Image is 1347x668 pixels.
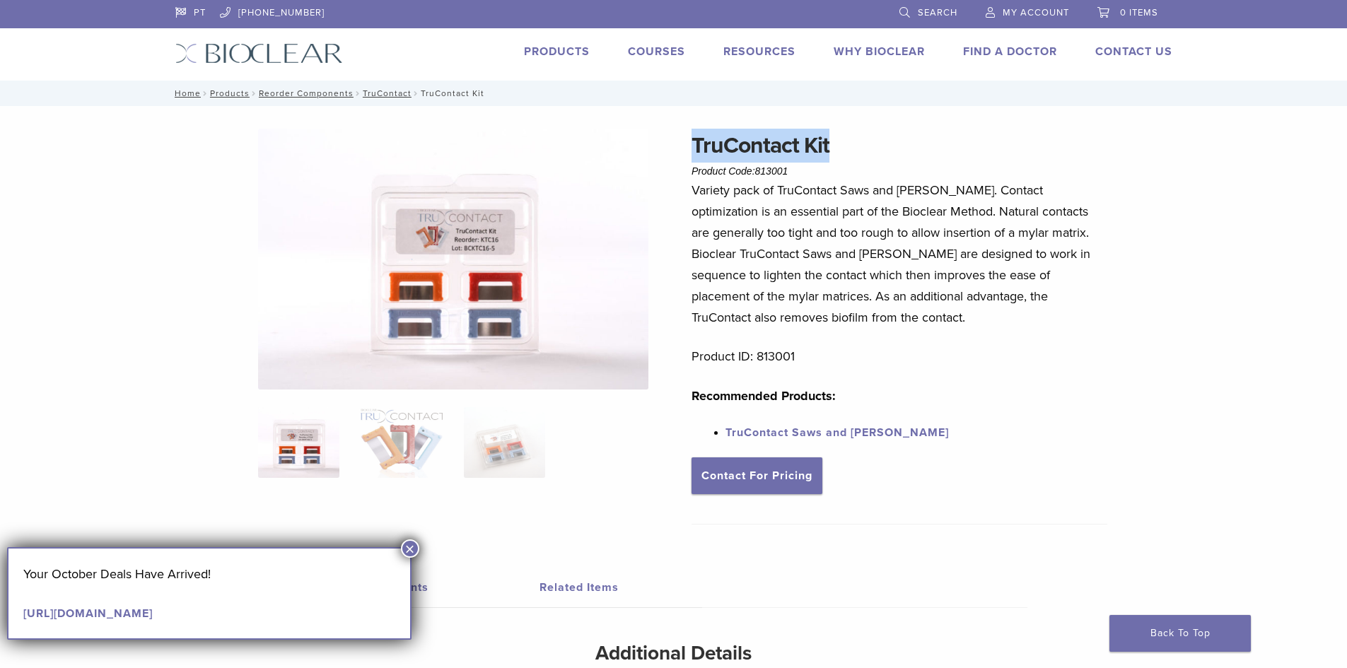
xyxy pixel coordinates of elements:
span: / [201,90,210,97]
span: Search [918,7,957,18]
a: Contact Us [1095,45,1172,59]
a: Back To Top [1109,615,1251,652]
img: Bioclear [175,43,343,64]
nav: TruContact Kit [165,81,1183,106]
p: Variety pack of TruContact Saws and [PERSON_NAME]. Contact optimization is an essential part of t... [692,180,1107,328]
strong: Recommended Products: [692,388,836,404]
a: TruContact [363,88,412,98]
a: Products [524,45,590,59]
h1: TruContact Kit [692,129,1107,163]
a: Find A Doctor [963,45,1057,59]
span: / [412,90,421,97]
img: TruContact Kit - Image 3 [464,407,545,478]
a: Contents [377,568,540,607]
a: TruContact Saws and [PERSON_NAME] [725,426,949,440]
a: Resources [723,45,795,59]
p: Your October Deals Have Arrived! [23,563,395,585]
span: / [250,90,259,97]
span: / [354,90,363,97]
span: Product Code: [692,165,788,177]
button: Close [401,539,419,558]
a: Reorder Components [259,88,354,98]
a: Courses [628,45,685,59]
img: TruContact-Assorted-1 [258,129,648,389]
img: TruContact-Assorted-1-324x324.jpg [258,407,339,478]
a: [URL][DOMAIN_NAME] [23,607,153,621]
a: Products [210,88,250,98]
img: TruContact Kit - Image 2 [361,407,442,478]
p: Product ID: 813001 [692,346,1107,367]
a: Home [170,88,201,98]
a: Contact For Pricing [692,457,822,494]
span: 813001 [755,165,788,177]
a: Related Items [540,568,702,607]
span: My Account [1003,7,1069,18]
a: Why Bioclear [834,45,925,59]
span: 0 items [1120,7,1158,18]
